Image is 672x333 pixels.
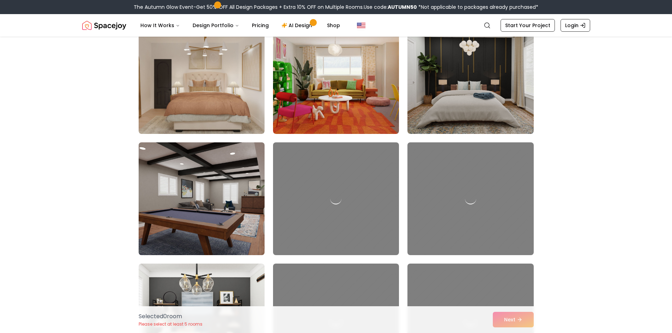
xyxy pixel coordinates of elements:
[139,321,202,327] p: Please select at least 5 rooms
[273,21,399,134] img: Room room-8
[139,21,265,134] img: Room room-7
[135,140,268,258] img: Room room-10
[321,18,346,32] a: Shop
[388,4,417,11] b: AUTUMN50
[246,18,274,32] a: Pricing
[417,4,538,11] span: *Not applicable to packages already purchased*
[501,19,555,32] a: Start Your Project
[364,4,417,11] span: Use code:
[82,18,126,32] img: Spacejoy Logo
[407,21,533,134] img: Room room-9
[82,18,126,32] a: Spacejoy
[187,18,245,32] button: Design Portfolio
[139,312,202,321] p: Selected 0 room
[561,19,590,32] a: Login
[135,18,186,32] button: How It Works
[82,14,590,37] nav: Global
[135,18,346,32] nav: Main
[134,4,538,11] div: The Autumn Glow Event-Get 50% OFF All Design Packages + Extra 10% OFF on Multiple Rooms.
[276,18,320,32] a: AI Design
[357,21,365,30] img: United States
